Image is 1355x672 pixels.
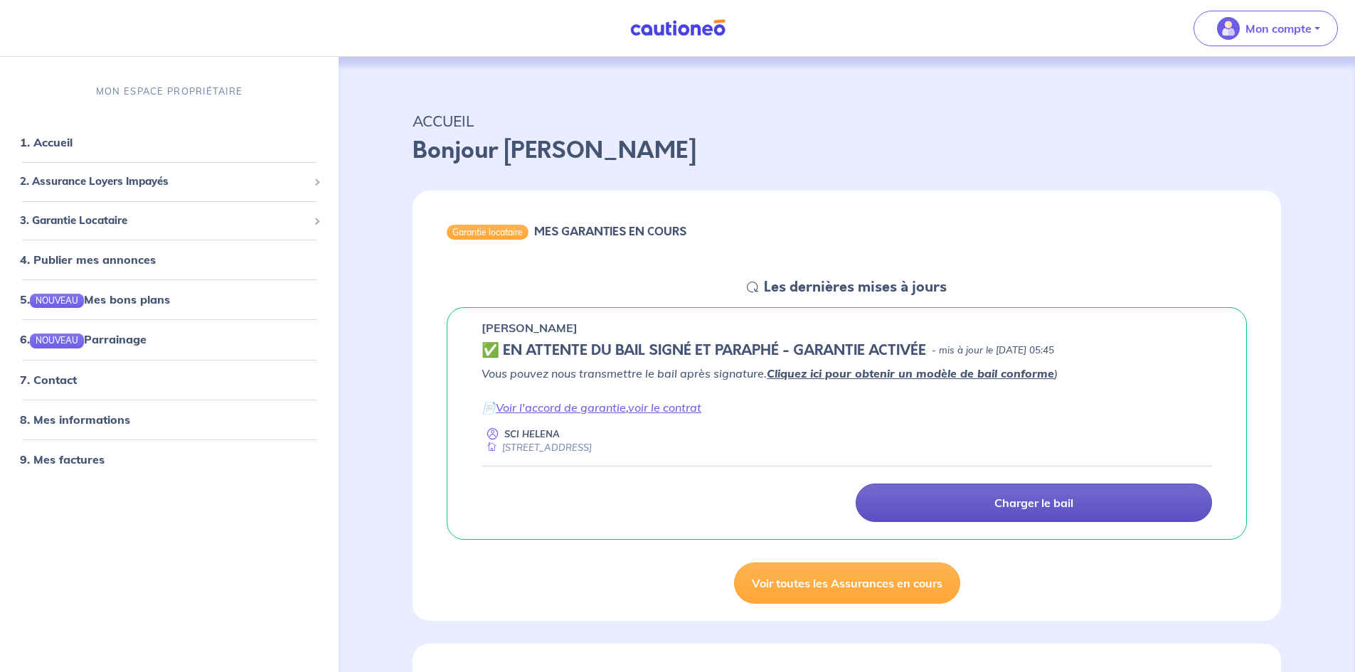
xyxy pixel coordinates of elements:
[20,332,147,346] a: 6.NOUVEAUParrainage
[496,400,626,415] a: Voir l'accord de garantie
[20,174,308,190] span: 2. Assurance Loyers Impayés
[20,452,105,466] a: 9. Mes factures
[20,412,130,426] a: 8. Mes informations
[734,562,960,604] a: Voir toutes les Assurances en cours
[534,225,686,238] h6: MES GARANTIES EN COURS
[1217,17,1240,40] img: illu_account_valid_menu.svg
[20,135,73,149] a: 1. Accueil
[482,400,701,415] em: 📄 ,
[1245,20,1312,37] p: Mon compte
[6,405,333,433] div: 8. Mes informations
[6,168,333,196] div: 2. Assurance Loyers Impayés
[20,372,77,386] a: 7. Contact
[6,365,333,393] div: 7. Contact
[6,245,333,274] div: 4. Publier mes annonces
[504,427,560,441] p: SCI HELENA
[767,366,1054,380] a: Cliquez ici pour obtenir un modèle de bail conforme
[6,444,333,473] div: 9. Mes factures
[413,108,1281,134] p: ACCUEIL
[20,292,170,306] a: 5.NOUVEAUMes bons plans
[6,206,333,234] div: 3. Garantie Locataire
[482,319,578,336] p: [PERSON_NAME]
[856,484,1212,522] a: Charger le bail
[764,279,947,296] h5: Les dernières mises à jours
[447,225,528,239] div: Garantie locataire
[482,366,1058,380] em: Vous pouvez nous transmettre le bail après signature. )
[482,342,1212,359] div: state: CONTRACT-SIGNED, Context: IN-LANDLORD,IS-GL-CAUTION-IN-LANDLORD
[20,252,156,267] a: 4. Publier mes annonces
[413,134,1281,168] p: Bonjour [PERSON_NAME]
[932,343,1054,358] p: - mis à jour le [DATE] 05:45
[482,342,926,359] h5: ✅️️️ EN ATTENTE DU BAIL SIGNÉ ET PARAPHÉ - GARANTIE ACTIVÉE
[6,128,333,156] div: 1. Accueil
[6,325,333,353] div: 6.NOUVEAUParrainage
[625,19,731,37] img: Cautioneo
[482,441,592,454] div: [STREET_ADDRESS]
[20,212,308,228] span: 3. Garantie Locataire
[628,400,701,415] a: voir le contrat
[6,285,333,314] div: 5.NOUVEAUMes bons plans
[96,85,243,98] p: MON ESPACE PROPRIÉTAIRE
[1194,11,1338,46] button: illu_account_valid_menu.svgMon compte
[994,496,1073,510] p: Charger le bail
